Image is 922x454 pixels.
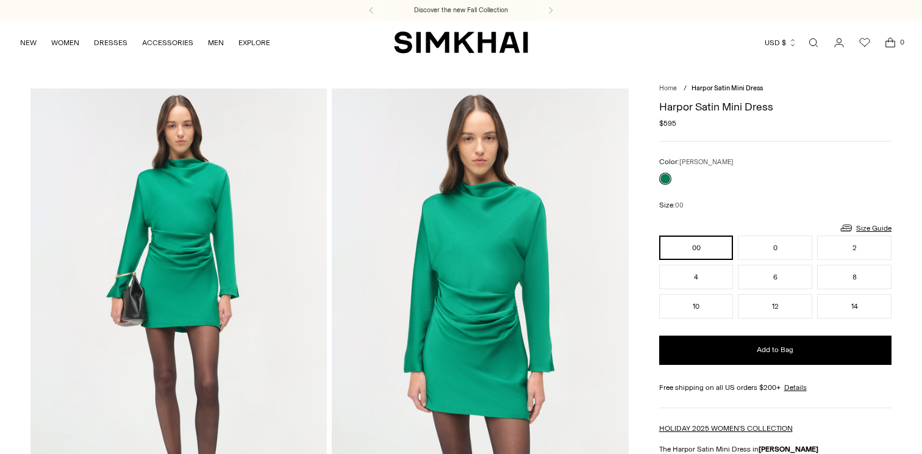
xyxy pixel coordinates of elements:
[817,294,892,319] button: 14
[659,101,892,112] h1: Harpor Satin Mini Dress
[817,236,892,260] button: 2
[659,294,734,319] button: 10
[878,31,902,55] a: Open cart modal
[20,29,37,56] a: NEW
[94,29,127,56] a: DRESSES
[659,265,734,289] button: 4
[659,382,892,393] div: Free shipping on all US orders $200+
[839,220,892,236] a: Size Guide
[238,29,270,56] a: EXPLORE
[691,84,763,92] span: Harpor Satin Mini Dress
[659,236,734,260] button: 00
[827,31,851,55] a: Go to the account page
[784,382,807,393] a: Details
[757,345,793,355] span: Add to Bag
[675,201,684,209] span: 00
[679,158,734,166] span: [PERSON_NAME]
[659,156,734,168] label: Color:
[51,29,79,56] a: WOMEN
[659,84,677,92] a: Home
[659,336,892,365] button: Add to Bag
[738,236,812,260] button: 0
[208,29,224,56] a: MEN
[142,29,193,56] a: ACCESSORIES
[852,31,877,55] a: Wishlist
[659,84,892,94] nav: breadcrumbs
[659,200,684,211] label: Size:
[765,29,797,56] button: USD $
[659,424,793,433] a: HOLIDAY 2025 WOMEN'S COLLECTION
[659,118,676,129] span: $595
[684,84,687,94] div: /
[759,445,818,453] strong: [PERSON_NAME]
[738,265,812,289] button: 6
[801,31,826,55] a: Open search modal
[414,5,508,15] a: Discover the new Fall Collection
[394,31,528,54] a: SIMKHAI
[896,37,907,48] span: 0
[738,294,812,319] button: 12
[817,265,892,289] button: 8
